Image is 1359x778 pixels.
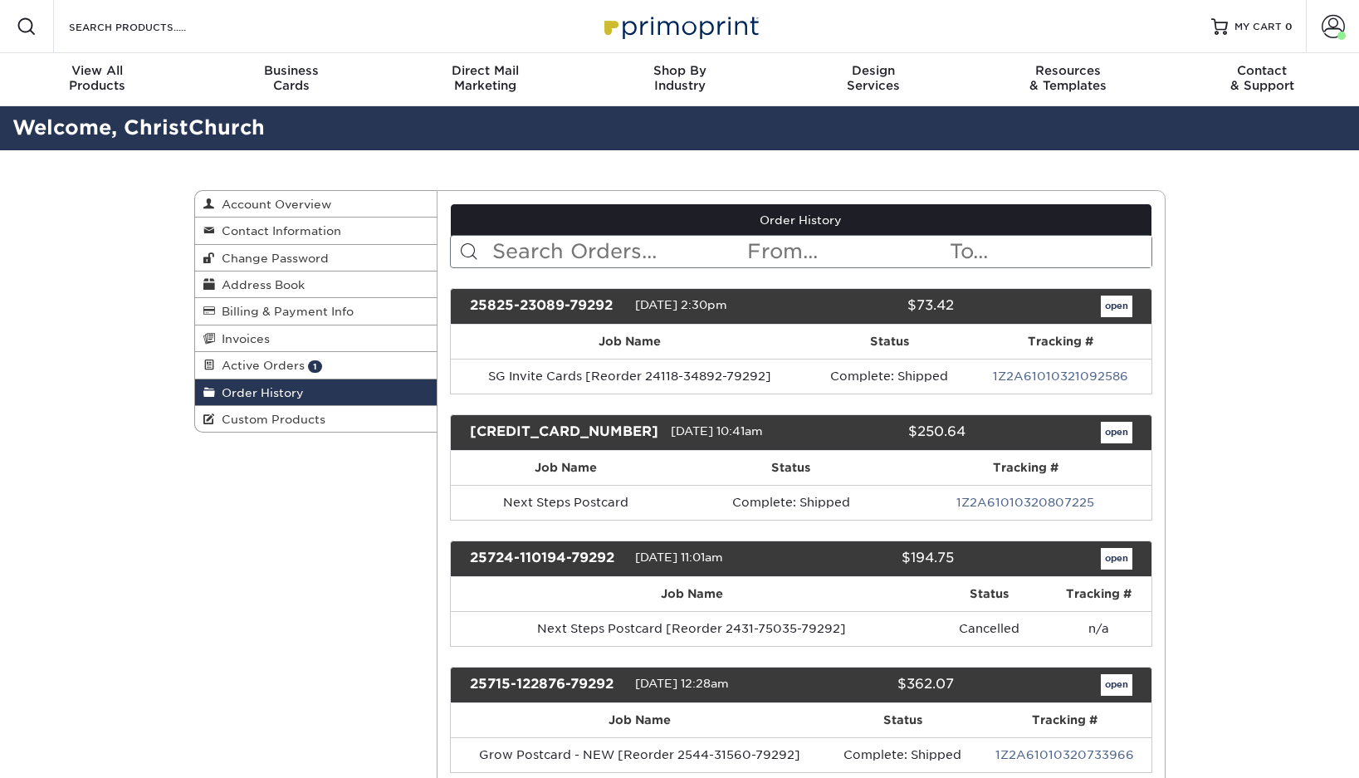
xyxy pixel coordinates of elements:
[195,406,438,432] a: Custom Products
[970,63,1165,78] span: Resources
[451,577,932,611] th: Job Name
[195,298,438,325] a: Billing & Payment Info
[1234,20,1282,34] span: MY CART
[451,204,1151,236] a: Order History
[451,611,932,646] td: Next Steps Postcard [Reorder 2431-75035-79292]
[1047,577,1151,611] th: Tracking #
[789,296,966,317] div: $73.42
[451,325,809,359] th: Job Name
[215,252,329,265] span: Change Password
[597,8,763,44] img: Primoprint
[900,451,1151,485] th: Tracking #
[457,296,635,317] div: 25825-23089-79292
[389,53,583,106] a: Direct MailMarketing
[776,63,970,93] div: Services
[970,53,1165,106] a: Resources& Templates
[1101,422,1132,443] a: open
[1285,21,1293,32] span: 0
[194,63,389,78] span: Business
[451,359,809,394] td: SG Invite Cards [Reorder 24118-34892-79292]
[451,485,682,520] td: Next Steps Postcard
[583,63,777,93] div: Industry
[635,550,723,564] span: [DATE] 11:01am
[776,63,970,78] span: Design
[812,422,978,443] div: $250.64
[956,496,1094,509] a: 1Z2A61010320807225
[451,703,828,737] th: Job Name
[215,413,325,426] span: Custom Products
[215,305,354,318] span: Billing & Payment Info
[671,424,763,438] span: [DATE] 10:41am
[67,17,229,37] input: SEARCH PRODUCTS.....
[932,611,1047,646] td: Cancelled
[389,63,583,78] span: Direct Mail
[776,53,970,106] a: DesignServices
[195,325,438,352] a: Invoices
[457,422,671,443] div: [CREDIT_CARD_NUMBER]
[978,703,1151,737] th: Tracking #
[682,485,900,520] td: Complete: Shipped
[828,737,978,772] td: Complete: Shipped
[215,386,304,399] span: Order History
[828,703,978,737] th: Status
[195,352,438,379] a: Active Orders 1
[970,63,1165,93] div: & Templates
[215,332,270,345] span: Invoices
[195,218,438,244] a: Contact Information
[195,245,438,272] a: Change Password
[1047,611,1151,646] td: n/a
[457,548,635,570] div: 25724-110194-79292
[995,748,1134,761] a: 1Z2A61010320733966
[215,278,305,291] span: Address Book
[215,359,305,372] span: Active Orders
[308,360,322,373] span: 1
[583,53,777,106] a: Shop ByIndustry
[215,224,341,237] span: Contact Information
[389,63,583,93] div: Marketing
[195,191,438,218] a: Account Overview
[932,577,1047,611] th: Status
[1101,296,1132,317] a: open
[789,548,966,570] div: $194.75
[1101,674,1132,696] a: open
[194,53,389,106] a: BusinessCards
[1101,548,1132,570] a: open
[789,674,966,696] div: $362.07
[809,325,970,359] th: Status
[809,359,970,394] td: Complete: Shipped
[993,369,1128,383] a: 1Z2A61010321092586
[491,236,745,267] input: Search Orders...
[451,451,682,485] th: Job Name
[215,198,331,211] span: Account Overview
[970,325,1151,359] th: Tracking #
[195,379,438,406] a: Order History
[948,236,1151,267] input: To...
[457,674,635,696] div: 25715-122876-79292
[583,63,777,78] span: Shop By
[1165,53,1359,106] a: Contact& Support
[1165,63,1359,78] span: Contact
[195,272,438,298] a: Address Book
[635,677,729,690] span: [DATE] 12:28am
[1165,63,1359,93] div: & Support
[451,737,828,772] td: Grow Postcard - NEW [Reorder 2544-31560-79292]
[682,451,900,485] th: Status
[745,236,948,267] input: From...
[194,63,389,93] div: Cards
[635,298,727,311] span: [DATE] 2:30pm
